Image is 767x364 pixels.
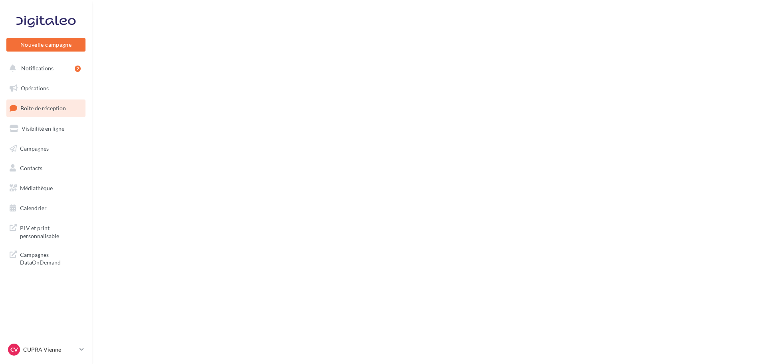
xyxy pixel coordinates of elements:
[23,346,76,354] p: CUPRA Vienne
[5,140,87,157] a: Campagnes
[5,246,87,270] a: Campagnes DataOnDemand
[21,65,54,72] span: Notifications
[21,85,49,91] span: Opérations
[20,165,42,171] span: Contacts
[10,346,18,354] span: CV
[6,342,85,357] a: CV CUPRA Vienne
[5,120,87,137] a: Visibilité en ligne
[20,185,53,191] span: Médiathèque
[20,205,47,211] span: Calendrier
[5,219,87,243] a: PLV et print personnalisable
[20,145,49,151] span: Campagnes
[20,105,66,111] span: Boîte de réception
[5,180,87,197] a: Médiathèque
[5,80,87,97] a: Opérations
[75,66,81,72] div: 2
[20,223,82,240] span: PLV et print personnalisable
[5,200,87,217] a: Calendrier
[22,125,64,132] span: Visibilité en ligne
[5,60,84,77] button: Notifications 2
[6,38,85,52] button: Nouvelle campagne
[5,99,87,117] a: Boîte de réception
[20,249,82,267] span: Campagnes DataOnDemand
[5,160,87,177] a: Contacts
